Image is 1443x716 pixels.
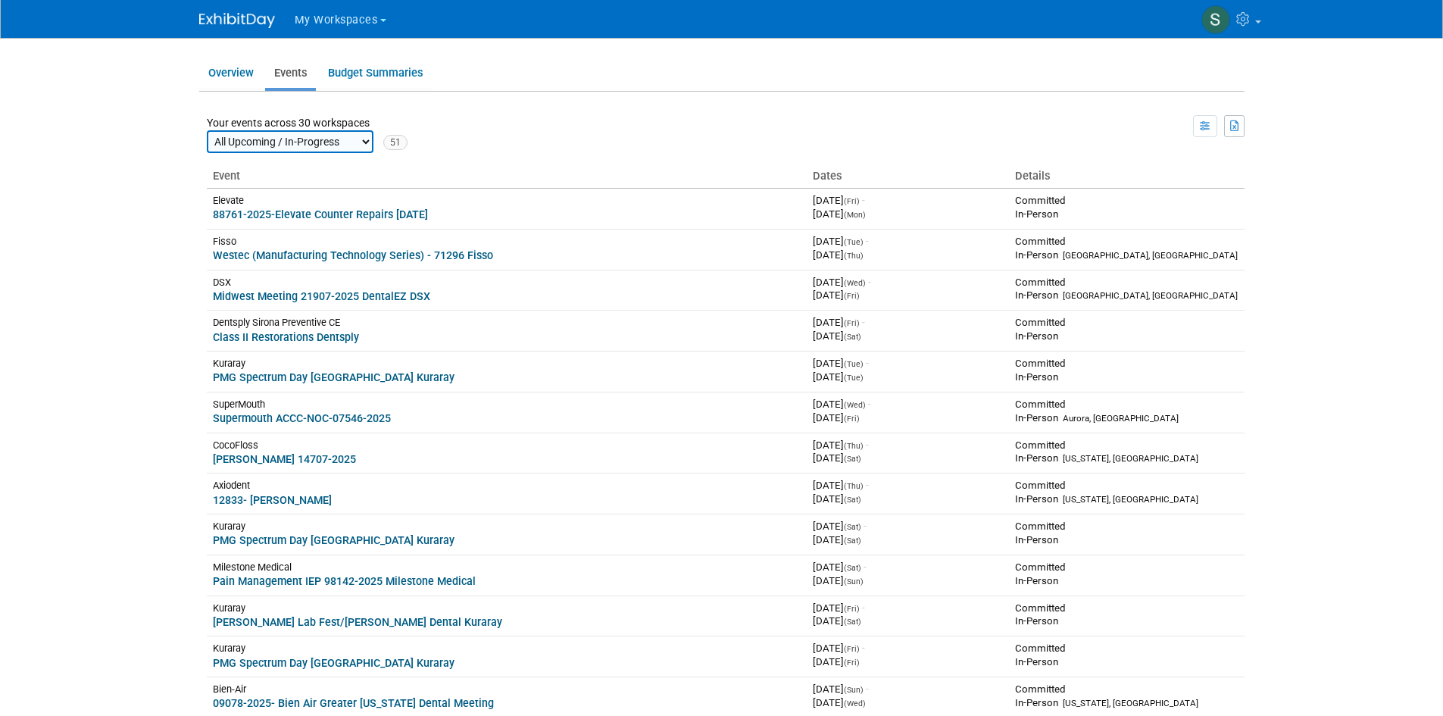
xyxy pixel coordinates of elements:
td: [DATE] [807,636,1009,677]
div: Committed [1015,357,1238,371]
div: [DATE] [813,371,1003,384]
span: (Sat) [844,495,861,505]
div: In-Person [1015,330,1238,343]
td: [DATE] [807,433,1009,474]
td: [DATE] [807,352,1009,392]
span: - [866,480,869,491]
span: (Tue) [844,359,864,369]
div: In-Person [1015,371,1238,384]
div: In-Person [1015,208,1238,221]
div: [DATE] [813,614,1003,628]
td: [DATE] [807,555,1009,596]
div: DSX [213,276,801,289]
a: Westec (Manufacturing Technology Series) - 71296 Fisso [213,249,493,261]
a: Events [265,58,316,88]
span: (Sun) [844,685,864,695]
div: [DATE] [813,492,1003,506]
div: [DATE] [813,249,1003,262]
span: - [866,683,869,695]
span: (Wed) [844,400,866,410]
span: (Thu) [844,251,864,261]
span: (Wed) [844,699,866,708]
a: PMG Spectrum Day [GEOGRAPHIC_DATA] Kuraray [213,534,454,546]
a: PMG Spectrum Day [GEOGRAPHIC_DATA] Kuraray [213,371,454,383]
div: SuperMouth [213,398,801,411]
a: Overview [199,58,262,88]
span: - [862,643,865,654]
a: 88761-2025-Elevate Counter Repairs [DATE] [213,208,428,220]
div: Committed [1015,520,1238,533]
td: [DATE] [807,474,1009,514]
span: - [864,521,867,532]
span: [GEOGRAPHIC_DATA], [GEOGRAPHIC_DATA] [1063,250,1238,261]
td: [DATE] [807,229,1009,270]
a: 09078-2025- Bien Air Greater [US_STATE] Dental Meeting [213,697,494,709]
span: (Mon) [844,210,866,220]
div: Elevate [213,194,801,207]
span: (Sat) [844,563,861,573]
div: Committed [1015,235,1238,249]
td: [DATE] [807,392,1009,433]
div: CocoFloss [213,439,801,452]
div: [DATE] [813,289,1003,302]
div: In-Person [1015,696,1238,710]
div: Bien-Air [213,683,801,696]
i: Export to Spreadsheet (.csv) [1230,120,1240,131]
span: (Thu) [844,441,864,451]
div: Committed [1015,642,1238,655]
div: [DATE] [813,655,1003,669]
span: 51 [383,135,408,150]
span: (Fri) [844,658,860,668]
div: In-Person [1015,452,1238,465]
div: In-Person [1015,411,1238,425]
div: In-Person [1015,492,1238,506]
span: - [868,399,871,410]
div: Dentsply Sirona Preventive CE [213,316,801,329]
span: - [864,561,867,573]
a: PMG Spectrum Day [GEOGRAPHIC_DATA] Kuraray [213,657,454,669]
span: (Sun) [844,577,864,586]
div: In-Person [1015,614,1238,628]
div: [DATE] [813,574,1003,588]
div: Committed [1015,479,1238,492]
span: (Sat) [844,454,861,464]
div: [DATE] [813,208,1003,221]
td: [DATE] [807,596,1009,636]
span: [US_STATE], [GEOGRAPHIC_DATA] [1063,453,1198,464]
span: [US_STATE], [GEOGRAPHIC_DATA] [1063,698,1198,708]
a: Midwest Meeting 21907-2025 DentalEZ DSX [213,290,430,302]
span: - [866,236,869,247]
a: Supermouth ACCC-NOC-07546-2025 [213,412,391,424]
div: [DATE] [813,452,1003,465]
span: (Tue) [844,237,864,247]
div: Milestone Medical [213,561,801,574]
td: [DATE] [807,270,1009,311]
span: My Workspaces [295,14,378,27]
div: [DATE] [813,696,1003,710]
span: - [866,439,869,451]
span: (Sat) [844,617,861,627]
span: (Fri) [844,318,860,328]
span: (Sat) [844,332,861,342]
span: - [868,277,871,288]
span: (Wed) [844,278,866,288]
span: (Fri) [844,644,860,654]
img: Samantha Meyers [1201,5,1230,34]
span: (Thu) [844,481,864,491]
span: - [866,358,869,369]
span: - [862,317,865,328]
div: Committed [1015,602,1238,615]
div: Axiodent [213,479,801,492]
div: Committed [1015,276,1238,289]
div: Kuraray [213,602,801,614]
span: (Sat) [844,522,861,532]
div: [DATE] [813,411,1003,425]
div: [DATE] [813,330,1003,343]
div: Kuraray [213,642,801,655]
div: Committed [1015,316,1238,330]
div: Committed [1015,398,1238,411]
span: - [862,602,865,614]
a: [PERSON_NAME] 14707-2025 [213,453,356,465]
div: In-Person [1015,533,1238,547]
div: Fisso [213,235,801,248]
